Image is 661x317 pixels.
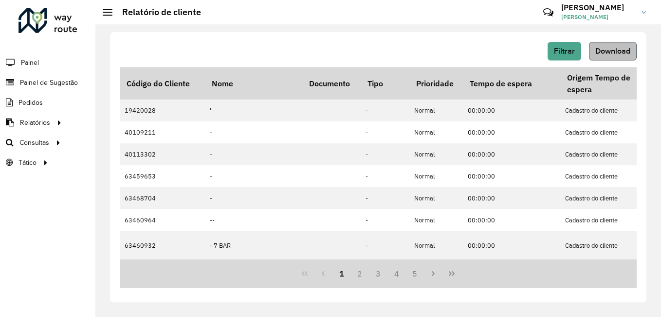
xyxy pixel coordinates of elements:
[409,121,463,143] td: Normal
[560,209,658,231] td: Cadastro do cliente
[409,165,463,187] td: Normal
[548,42,581,60] button: Filtrar
[361,187,409,209] td: -
[361,143,409,165] td: -
[463,165,560,187] td: 00:00:00
[112,7,201,18] h2: Relatório de cliente
[589,42,637,60] button: Download
[463,143,560,165] td: 00:00:00
[205,231,302,259] td: - 7 BAR
[120,231,205,259] td: 63460932
[463,121,560,143] td: 00:00:00
[463,99,560,121] td: 00:00:00
[20,78,78,88] span: Painel de Sugestão
[120,209,205,231] td: 63460964
[406,264,424,283] button: 5
[463,231,560,259] td: 00:00:00
[350,264,369,283] button: 2
[463,67,560,99] th: Tempo de espera
[205,187,302,209] td: -
[561,13,634,21] span: [PERSON_NAME]
[409,231,463,259] td: Normal
[21,58,39,68] span: Painel
[560,187,658,209] td: Cadastro do cliente
[560,121,658,143] td: Cadastro do cliente
[409,99,463,121] td: Normal
[361,67,409,99] th: Tipo
[560,231,658,259] td: Cadastro do cliente
[595,47,630,55] span: Download
[554,47,575,55] span: Filtrar
[560,99,658,121] td: Cadastro do cliente
[424,264,442,283] button: Next Page
[361,121,409,143] td: -
[205,165,302,187] td: -
[19,138,49,148] span: Consultas
[560,165,658,187] td: Cadastro do cliente
[361,209,409,231] td: -
[442,264,461,283] button: Last Page
[120,187,205,209] td: 63468704
[205,143,302,165] td: -
[387,264,406,283] button: 4
[20,118,50,128] span: Relatórios
[463,209,560,231] td: 00:00:00
[409,143,463,165] td: Normal
[205,67,302,99] th: Nome
[409,187,463,209] td: Normal
[561,3,634,12] h3: [PERSON_NAME]
[205,209,302,231] td: --
[463,187,560,209] td: 00:00:00
[120,165,205,187] td: 63459653
[18,98,43,108] span: Pedidos
[361,231,409,259] td: -
[409,209,463,231] td: Normal
[361,165,409,187] td: -
[205,121,302,143] td: -
[120,121,205,143] td: 40109211
[409,67,463,99] th: Prioridade
[369,264,387,283] button: 3
[560,143,658,165] td: Cadastro do cliente
[18,158,37,168] span: Tático
[205,99,302,121] td: '
[302,67,361,99] th: Documento
[120,99,205,121] td: 19420028
[538,2,559,23] a: Contato Rápido
[332,264,351,283] button: 1
[560,67,658,99] th: Origem Tempo de espera
[120,143,205,165] td: 40113302
[361,99,409,121] td: -
[120,67,205,99] th: Código do Cliente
